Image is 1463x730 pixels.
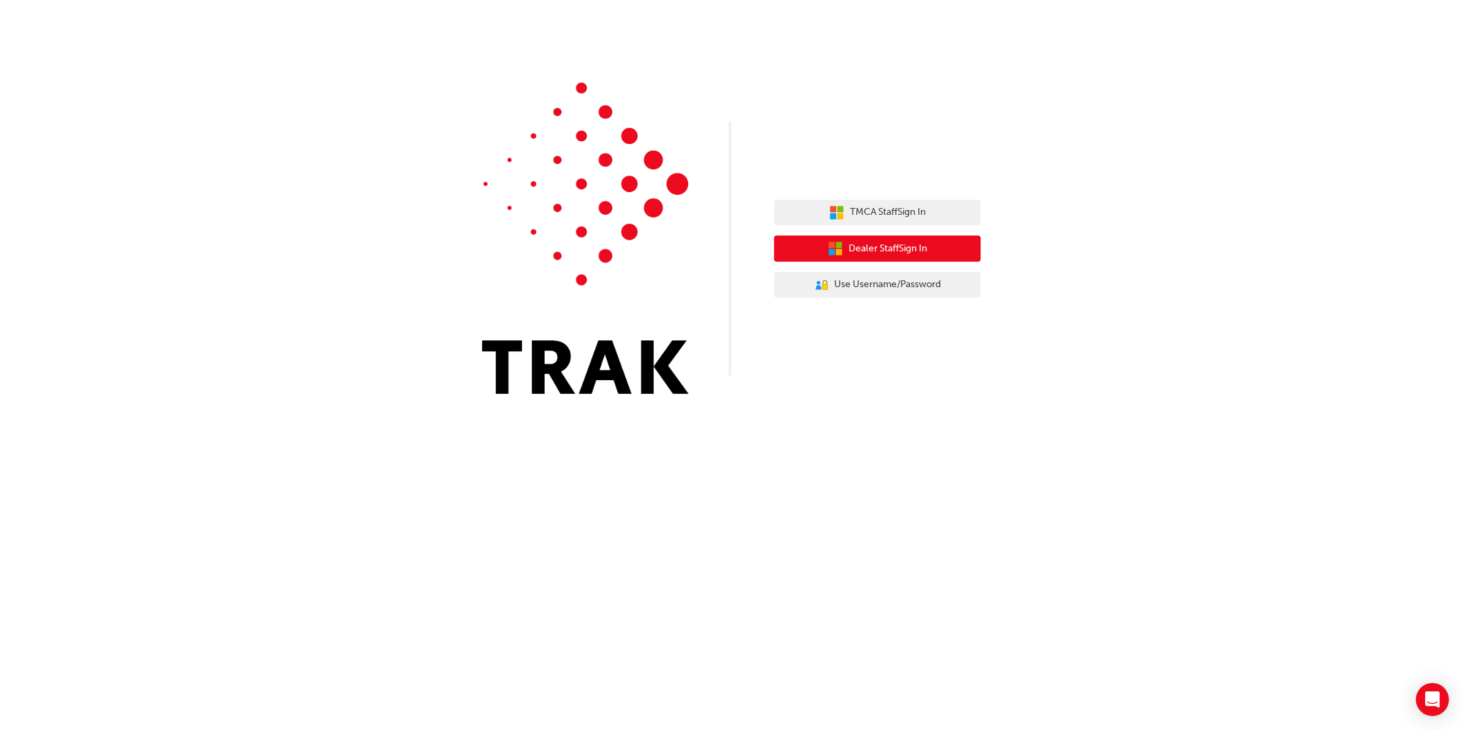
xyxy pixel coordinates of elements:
button: Dealer StaffSign In [774,236,981,262]
span: Use Username/Password [835,277,942,293]
button: TMCA StaffSign In [774,200,981,226]
span: TMCA Staff Sign In [850,205,926,220]
div: Open Intercom Messenger [1416,683,1449,716]
button: Use Username/Password [774,272,981,298]
span: Dealer Staff Sign In [849,241,927,257]
img: Trak [482,83,689,394]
